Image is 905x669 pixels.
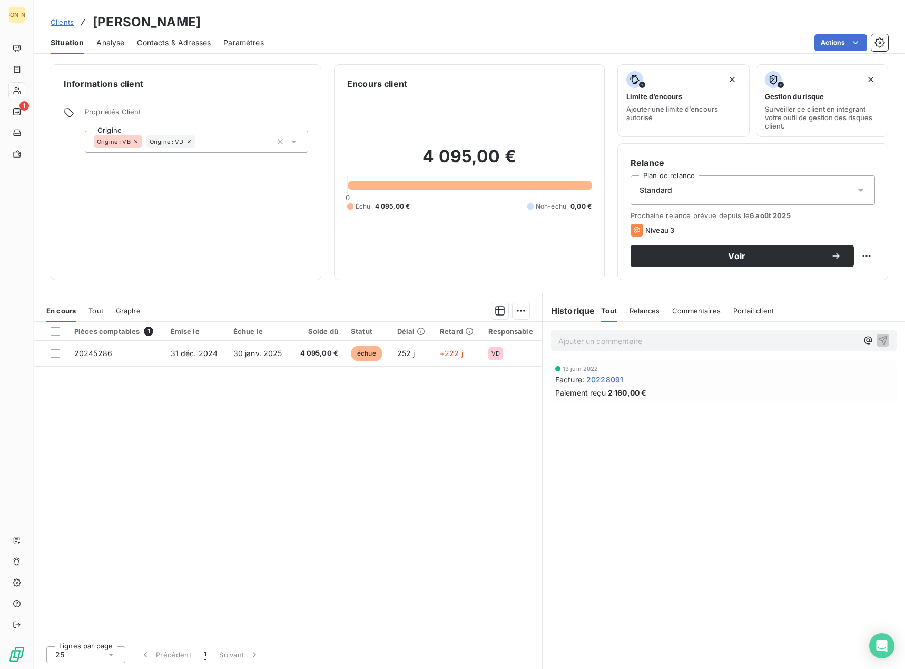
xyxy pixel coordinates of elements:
[491,350,500,357] span: VD
[347,146,592,178] h2: 4 095,00 €
[586,374,623,385] span: 20228091
[347,77,407,90] h6: Encours client
[204,650,206,660] span: 1
[626,105,741,122] span: Ajouter une limite d’encours autorisé
[137,37,211,48] span: Contacts & Adresses
[88,307,103,315] span: Tout
[298,327,338,336] div: Solde dû
[555,387,606,398] span: Paiement reçu
[645,226,674,234] span: Niveau 3
[346,193,350,202] span: 0
[213,644,266,666] button: Suivant
[19,101,29,111] span: 1
[733,307,774,315] span: Portail client
[608,387,647,398] span: 2 160,00 €
[356,202,371,211] span: Échu
[144,327,153,336] span: 1
[672,307,721,315] span: Commentaires
[750,211,791,220] span: 6 août 2025
[543,304,595,317] h6: Historique
[570,202,592,211] span: 0,00 €
[150,139,184,145] span: Origine : VD
[626,92,682,101] span: Limite d’encours
[97,139,131,145] span: Origine : VB
[8,646,25,663] img: Logo LeanPay
[536,202,566,211] span: Non-échu
[488,327,536,336] div: Responsable
[631,156,875,169] h6: Relance
[46,307,76,315] span: En cours
[765,105,879,130] span: Surveiller ce client en intégrant votre outil de gestion des risques client.
[440,349,463,358] span: +222 j
[555,374,584,385] span: Facture :
[198,644,213,666] button: 1
[93,13,201,32] h3: [PERSON_NAME]
[51,17,74,27] a: Clients
[640,185,672,195] span: Standard
[96,37,124,48] span: Analyse
[171,327,221,336] div: Émise le
[64,77,308,90] h6: Informations client
[397,327,427,336] div: Délai
[397,349,415,358] span: 252 j
[563,366,598,372] span: 13 juin 2022
[195,137,204,146] input: Ajouter une valeur
[134,644,198,666] button: Précédent
[756,64,888,137] button: Gestion du risqueSurveiller ce client en intégrant votre outil de gestion des risques client.
[85,107,308,122] span: Propriétés Client
[629,307,660,315] span: Relances
[51,18,74,26] span: Clients
[55,650,64,660] span: 25
[223,37,264,48] span: Paramètres
[375,202,410,211] span: 4 095,00 €
[814,34,867,51] button: Actions
[601,307,617,315] span: Tout
[765,92,824,101] span: Gestion du risque
[171,349,218,358] span: 31 déc. 2024
[116,307,141,315] span: Graphe
[631,245,854,267] button: Voir
[74,349,112,358] span: 20245286
[233,327,285,336] div: Échue le
[643,252,831,260] span: Voir
[351,346,382,361] span: échue
[631,211,875,220] span: Prochaine relance prévue depuis le
[440,327,476,336] div: Retard
[8,6,25,23] div: [PERSON_NAME]
[351,327,385,336] div: Statut
[617,64,750,137] button: Limite d’encoursAjouter une limite d’encours autorisé
[298,348,338,359] span: 4 095,00 €
[74,327,158,336] div: Pièces comptables
[869,633,894,658] div: Open Intercom Messenger
[233,349,282,358] span: 30 janv. 2025
[51,37,84,48] span: Situation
